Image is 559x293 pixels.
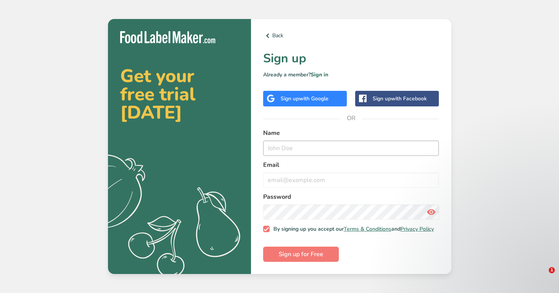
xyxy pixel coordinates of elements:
div: Sign up [281,95,329,103]
p: Already a member? [263,71,439,79]
span: with Google [299,95,329,102]
div: Sign up [373,95,427,103]
label: Name [263,128,439,138]
button: Sign up for Free [263,247,339,262]
iframe: Intercom notifications message [407,212,559,272]
a: Back [263,31,439,40]
span: with Facebook [391,95,427,102]
span: Sign up for Free [279,250,323,259]
input: email@example.com [263,173,439,188]
iframe: Intercom live chat [533,267,551,285]
a: Terms & Conditions [344,225,391,233]
span: OR [340,107,362,130]
span: By signing up you accept our and [270,226,434,233]
h2: Get your free trial [DATE] [120,67,239,122]
label: Email [263,160,439,169]
a: Sign in [311,71,328,78]
img: Food Label Maker [120,31,215,44]
input: John Doe [263,141,439,156]
a: Privacy Policy [400,225,434,233]
label: Password [263,192,439,201]
span: 1 [549,267,555,273]
h1: Sign up [263,49,439,68]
